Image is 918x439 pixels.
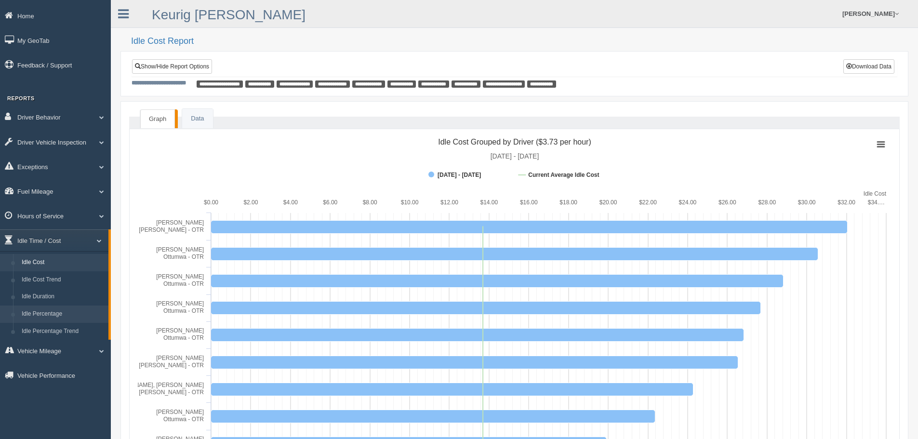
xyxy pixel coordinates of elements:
[156,219,204,226] tspan: [PERSON_NAME]
[440,199,458,206] text: $12.00
[599,199,617,206] text: $20.00
[559,199,577,206] text: $18.00
[438,172,481,178] tspan: [DATE] - [DATE]
[679,199,697,206] text: $24.00
[843,59,894,74] button: Download Data
[17,254,108,271] a: Idle Cost
[718,199,736,206] text: $26.00
[401,199,419,206] text: $10.00
[520,199,538,206] text: $16.00
[139,226,204,233] tspan: [PERSON_NAME] - OTR
[140,109,175,129] a: Graph
[163,253,204,260] tspan: Ottumwa - OTR
[132,59,212,74] a: Show/Hide Report Options
[323,199,337,206] text: $6.00
[528,172,599,178] tspan: Current Average Idle Cost
[17,271,108,289] a: Idle Cost Trend
[139,362,204,369] tspan: [PERSON_NAME] - OTR
[491,152,539,160] tspan: [DATE] - [DATE]
[115,389,204,396] tspan: South St [PERSON_NAME] - OTR
[152,7,306,22] a: Keurig [PERSON_NAME]
[283,199,298,206] text: $4.00
[163,307,204,314] tspan: Ottumwa - OTR
[639,199,657,206] text: $22.00
[363,199,377,206] text: $8.00
[438,138,591,146] tspan: Idle Cost Grouped by Driver ($3.73 per hour)
[480,199,498,206] text: $14.00
[156,300,204,307] tspan: [PERSON_NAME]
[131,37,908,46] h2: Idle Cost Report
[156,273,204,280] tspan: [PERSON_NAME]
[156,327,204,334] tspan: [PERSON_NAME]
[106,382,204,388] tspan: [PERSON_NAME], [PERSON_NAME]
[758,199,776,206] text: $28.00
[182,109,213,129] a: Data
[243,199,258,206] text: $2.00
[156,246,204,253] tspan: [PERSON_NAME]
[17,288,108,306] a: Idle Duration
[864,190,887,197] tspan: Idle Cost
[163,416,204,423] tspan: Ottumwa - OTR
[156,409,204,415] tspan: [PERSON_NAME]
[156,355,204,361] tspan: [PERSON_NAME]
[204,199,218,206] text: $0.00
[163,280,204,287] tspan: Ottumwa - OTR
[868,199,885,206] tspan: $34.…
[17,323,108,340] a: Idle Percentage Trend
[838,199,855,206] text: $32.00
[163,334,204,341] tspan: Ottumwa - OTR
[798,199,816,206] text: $30.00
[17,306,108,323] a: Idle Percentage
